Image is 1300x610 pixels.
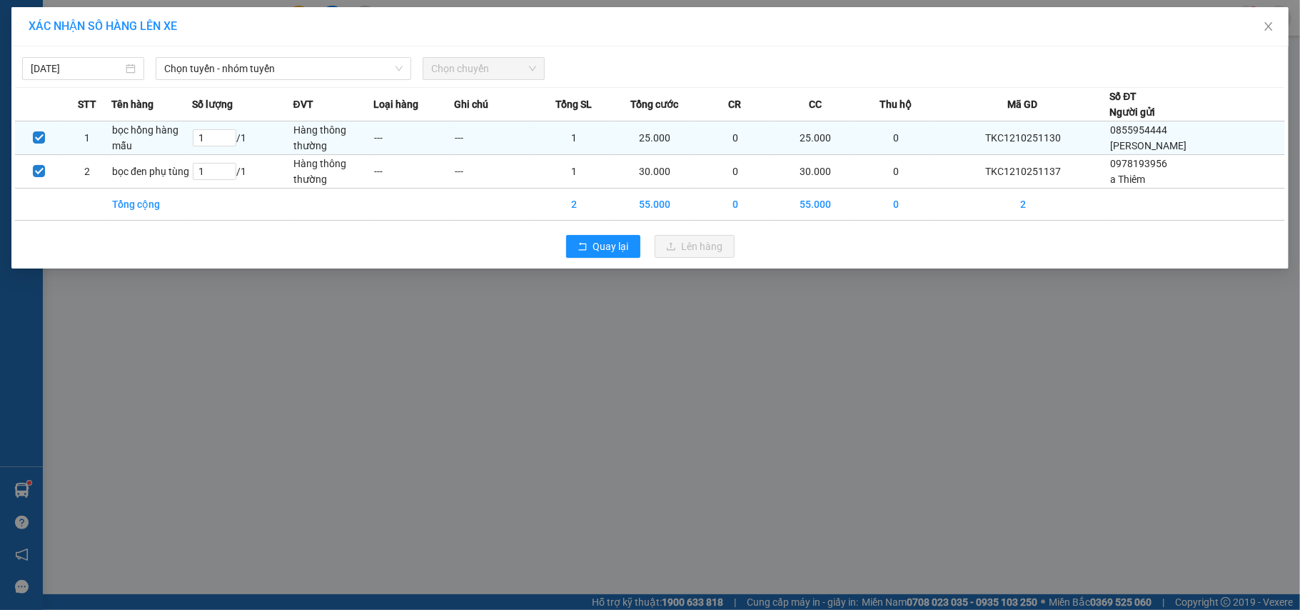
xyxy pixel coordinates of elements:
span: [PERSON_NAME] [1111,140,1187,151]
span: Quay lại [593,239,629,254]
span: 0855954444 [1111,124,1168,136]
span: ĐVT [293,96,313,112]
span: Mã GD [1007,96,1037,112]
td: 1 [64,121,112,155]
td: 1 [534,155,615,189]
td: 30.000 [775,155,856,189]
span: Tên hàng [111,96,153,112]
td: 0 [856,155,937,189]
td: 30.000 [615,155,695,189]
td: 2 [936,189,1109,221]
td: 55.000 [615,189,695,221]
button: rollbackQuay lại [566,235,640,258]
span: Tổng SL [556,96,593,112]
td: 0 [695,189,776,221]
td: 0 [856,189,937,221]
span: Loại hàng [373,96,418,112]
span: CR [728,96,741,112]
span: Tổng cước [630,96,678,112]
span: XÁC NHẬN SỐ HÀNG LÊN XE [29,19,177,33]
span: Chọn tuyến - nhóm tuyến [164,58,403,79]
button: uploadLên hàng [655,235,735,258]
span: Chọn chuyến [431,58,536,79]
span: Số lượng [192,96,233,112]
span: down [395,64,403,73]
td: 0 [695,121,776,155]
button: Close [1249,7,1289,47]
td: TKC1210251130 [936,121,1109,155]
td: --- [373,155,454,189]
td: Tổng cộng [111,189,192,221]
td: --- [373,121,454,155]
td: / 1 [192,121,293,155]
b: GỬI : VP [PERSON_NAME] [18,104,249,127]
span: close [1263,21,1274,32]
td: --- [454,155,535,189]
td: 25.000 [615,121,695,155]
input: 12/10/2025 [31,61,123,76]
td: TKC1210251137 [936,155,1109,189]
span: CC [809,96,822,112]
td: 2 [534,189,615,221]
td: 25.000 [775,121,856,155]
span: Ghi chú [454,96,488,112]
span: STT [78,96,96,112]
td: Hàng thông thường [293,155,374,189]
li: 237 [PERSON_NAME] , [GEOGRAPHIC_DATA] [133,35,597,53]
div: Số ĐT Người gửi [1110,89,1156,120]
td: bọc đen phụ tùng [111,155,192,189]
td: 0 [695,155,776,189]
span: a Thiêm [1111,174,1146,185]
li: Hotline: 1900 3383, ĐT/Zalo : 0862837383 [133,53,597,71]
td: Hàng thông thường [293,121,374,155]
td: 0 [856,121,937,155]
span: Thu hộ [880,96,912,112]
span: rollback [578,241,588,253]
td: 2 [64,155,112,189]
td: 1 [534,121,615,155]
td: --- [454,121,535,155]
span: 0978193956 [1111,158,1168,169]
td: 55.000 [775,189,856,221]
td: / 1 [192,155,293,189]
td: bọc hồng hàng mẫu [111,121,192,155]
img: logo.jpg [18,18,89,89]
